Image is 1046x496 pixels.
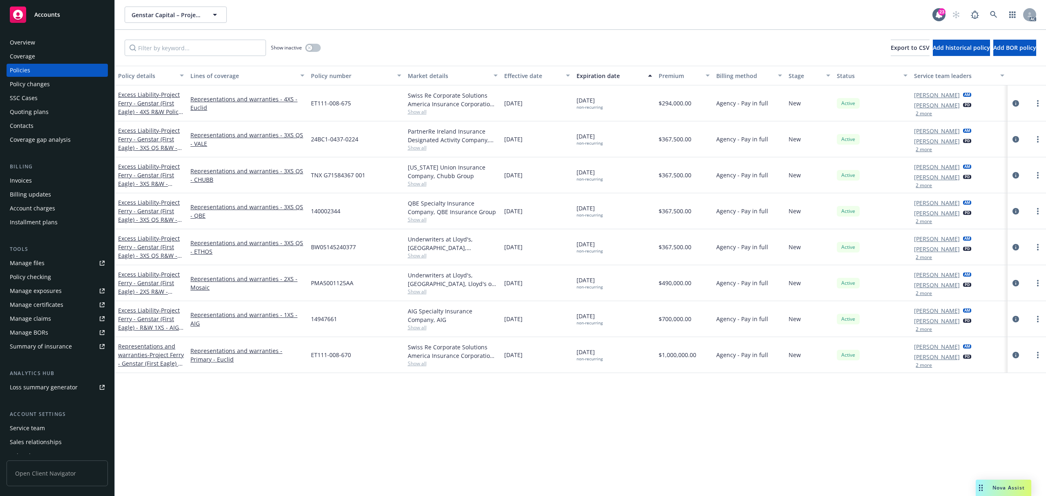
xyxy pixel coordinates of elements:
[659,71,701,80] div: Premium
[914,199,960,207] a: [PERSON_NAME]
[118,71,175,80] div: Policy details
[891,40,930,56] button: Export to CSV
[7,298,108,311] a: Manage certificates
[504,315,523,323] span: [DATE]
[7,78,108,91] a: Policy changes
[1033,242,1043,252] a: more
[1033,314,1043,324] a: more
[840,172,856,179] span: Active
[311,315,337,323] span: 14947661
[577,177,603,182] div: non-recurring
[789,315,801,323] span: New
[504,243,523,251] span: [DATE]
[408,91,498,108] div: Swiss Re Corporate Solutions America Insurance Corporation, [GEOGRAPHIC_DATA] Re, Euclid Financial
[7,92,108,105] a: SSC Cases
[577,105,603,110] div: non-recurring
[659,315,691,323] span: $700,000.00
[914,137,960,145] a: [PERSON_NAME]
[10,78,50,91] div: Policy changes
[504,71,561,80] div: Effective date
[659,279,691,287] span: $490,000.00
[10,36,35,49] div: Overview
[7,216,108,229] a: Installment plans
[938,8,945,16] div: 23
[577,312,603,326] span: [DATE]
[840,100,856,107] span: Active
[716,207,768,215] span: Agency - Pay in full
[659,243,691,251] span: $367,500.00
[308,66,404,85] button: Policy number
[659,207,691,215] span: $367,500.00
[914,270,960,279] a: [PERSON_NAME]
[10,188,51,201] div: Billing updates
[408,252,498,259] span: Show all
[7,326,108,339] a: Manage BORs
[789,207,801,215] span: New
[933,40,990,56] button: Add historical policy
[837,71,898,80] div: Status
[10,381,78,394] div: Loss summary generator
[311,171,365,179] span: TNX G71584367 001
[408,199,498,216] div: QBE Specialty Insurance Company, QBE Insurance Group
[10,50,35,63] div: Coverage
[577,240,603,254] span: [DATE]
[7,460,108,486] span: Open Client Navigator
[716,71,773,80] div: Billing method
[118,342,184,384] a: Representations and warranties
[10,449,57,462] div: Related accounts
[7,257,108,270] a: Manage files
[115,66,187,85] button: Policy details
[976,480,1031,496] button: Nova Assist
[914,353,960,361] a: [PERSON_NAME]
[408,307,498,324] div: AIG Specialty Insurance Company, AIG
[10,298,63,311] div: Manage certificates
[914,342,960,351] a: [PERSON_NAME]
[408,216,498,223] span: Show all
[311,207,340,215] span: 140002344
[7,36,108,49] a: Overview
[408,144,498,151] span: Show all
[789,135,801,143] span: New
[577,248,603,254] div: non-recurring
[1011,242,1021,252] a: circleInformation
[1011,98,1021,108] a: circleInformation
[577,71,643,80] div: Expiration date
[504,279,523,287] span: [DATE]
[190,95,304,112] a: Representations and warranties - 4XS - Euclid
[7,449,108,462] a: Related accounts
[577,132,603,146] span: [DATE]
[118,127,180,160] a: Excess Liability
[7,284,108,297] a: Manage exposures
[916,111,932,116] button: 2 more
[914,127,960,135] a: [PERSON_NAME]
[408,163,498,180] div: [US_STATE] Union Insurance Company, Chubb Group
[34,11,60,18] span: Accounts
[408,324,498,331] span: Show all
[311,71,392,80] div: Policy number
[190,275,304,292] a: Representations and warranties - 2XS - Mosaic
[7,163,108,171] div: Billing
[10,216,58,229] div: Installment plans
[7,270,108,284] a: Policy checking
[7,340,108,353] a: Summary of insurance
[10,422,45,435] div: Service team
[10,326,48,339] div: Manage BORs
[408,71,489,80] div: Market details
[785,66,834,85] button: Stage
[118,163,180,196] a: Excess Liability
[577,96,603,110] span: [DATE]
[716,171,768,179] span: Agency - Pay in full
[840,315,856,323] span: Active
[914,235,960,243] a: [PERSON_NAME]
[914,91,960,99] a: [PERSON_NAME]
[1011,278,1021,288] a: circleInformation
[311,99,351,107] span: ET111-008-675
[916,327,932,332] button: 2 more
[408,343,498,360] div: Swiss Re Corporate Solutions America Insurance Corporation, [GEOGRAPHIC_DATA] Re, Euclid Financial
[916,363,932,368] button: 2 more
[914,281,960,289] a: [PERSON_NAME]
[118,199,180,232] a: Excess Liability
[190,346,304,364] a: Representations and warranties - Primary - Euclid
[986,7,1002,23] a: Search
[1033,134,1043,144] a: more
